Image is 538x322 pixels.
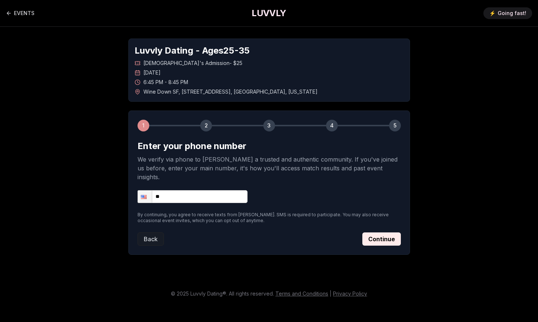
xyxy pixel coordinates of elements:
a: LUVVLY [252,7,286,19]
div: United States: + 1 [138,191,152,203]
div: 3 [263,120,275,131]
a: Privacy Policy [333,290,367,297]
span: 6:45 PM - 8:45 PM [143,79,188,86]
div: 1 [138,120,149,131]
button: Back [138,232,164,246]
h2: Enter your phone number [138,140,401,152]
a: Terms and Conditions [275,290,328,297]
div: 5 [389,120,401,131]
h1: Luvvly Dating - Ages 25 - 35 [135,45,404,57]
a: Back to events [6,6,34,21]
span: Wine Down SF , [STREET_ADDRESS] , [GEOGRAPHIC_DATA] , [US_STATE] [143,88,318,95]
div: 2 [200,120,212,131]
p: We verify via phone to [PERSON_NAME] a trusted and authentic community. If you've joined us befor... [138,155,401,181]
p: By continuing, you agree to receive texts from [PERSON_NAME]. SMS is required to participate. You... [138,212,401,224]
span: [DATE] [143,69,161,76]
div: 4 [326,120,338,131]
span: | [330,290,332,297]
span: [DEMOGRAPHIC_DATA]'s Admission - $25 [143,59,242,67]
button: Continue [362,232,401,246]
span: ⚡️ [489,10,495,17]
span: Going fast! [498,10,526,17]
